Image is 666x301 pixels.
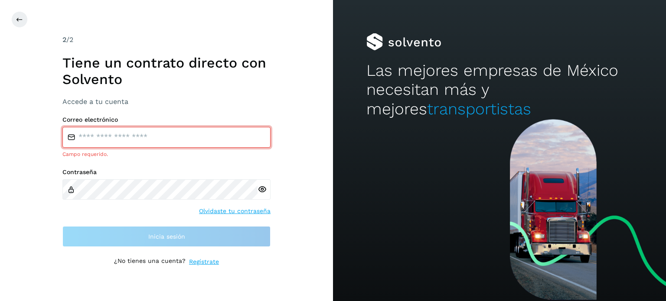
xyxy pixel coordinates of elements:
span: Inicia sesión [148,233,185,240]
div: Campo requerido. [62,150,271,158]
label: Contraseña [62,168,271,176]
a: Regístrate [189,257,219,266]
p: ¿No tienes una cuenta? [114,257,186,266]
span: 2 [62,36,66,44]
h3: Accede a tu cuenta [62,97,271,106]
label: Correo electrónico [62,116,271,123]
h1: Tiene un contrato directo con Solvento [62,55,271,88]
div: /2 [62,35,271,45]
h2: Las mejores empresas de México necesitan más y mejores [366,61,633,119]
span: transportistas [427,100,531,118]
a: Olvidaste tu contraseña [199,207,271,216]
button: Inicia sesión [62,226,271,247]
